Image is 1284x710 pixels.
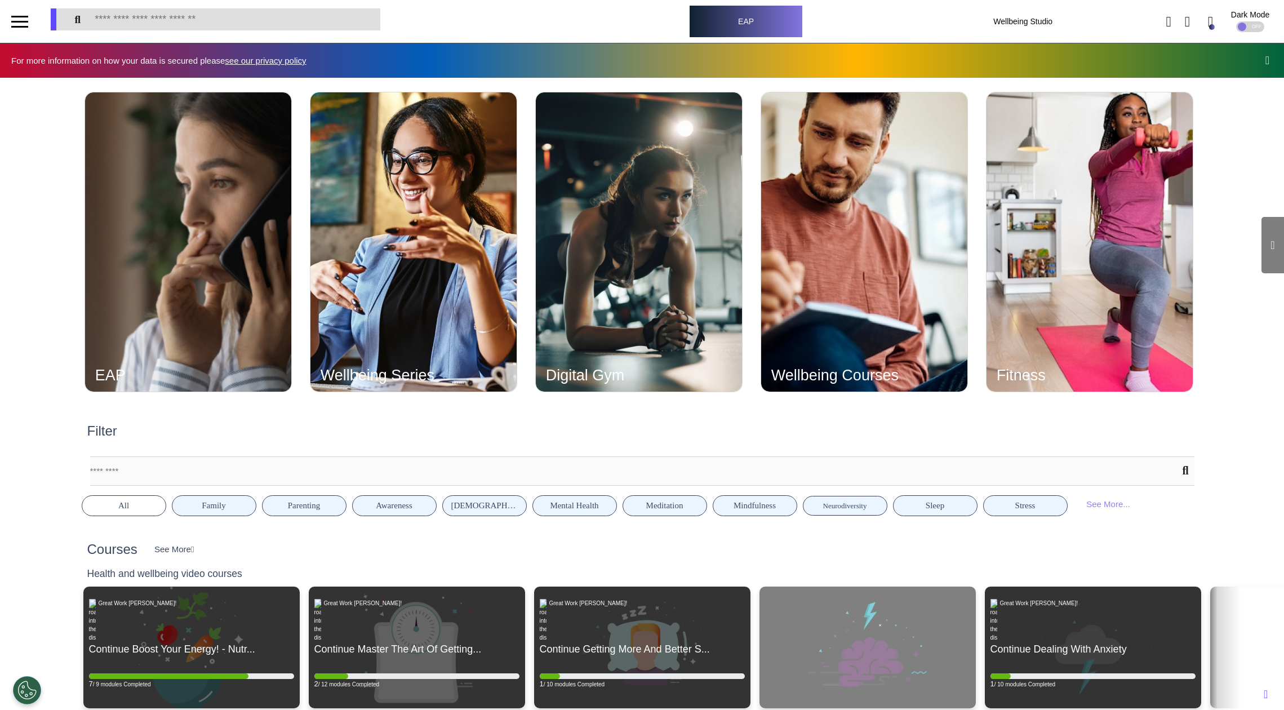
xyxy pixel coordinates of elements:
[540,599,547,642] img: road into the distance
[540,645,745,654] div: Continue Getting More And Better S...
[314,599,321,642] img: road into the distance
[807,587,928,708] img: Stress.png
[99,599,177,642] div: Great Work [PERSON_NAME]!
[11,56,318,65] div: For more information on how your data is secured please
[172,495,256,516] button: Family
[540,681,673,687] div: / 10 modules Completed
[442,495,527,516] button: [DEMOGRAPHIC_DATA] Health
[1236,21,1264,32] div: OFF
[546,368,690,383] div: Digital Gym
[321,368,465,383] div: Wellbeing Series
[154,543,194,556] div: See More
[997,368,1141,383] div: Fitness
[262,495,346,516] button: Parenting
[314,680,318,688] span: 2
[1000,599,1078,642] div: Great Work [PERSON_NAME]!
[771,368,916,383] div: Wellbeing Courses
[352,495,437,516] button: Awareness
[13,676,41,704] button: Open Preferences
[549,599,628,642] div: Great Work [PERSON_NAME]!
[89,599,96,642] img: road into the distance
[1073,494,1144,515] div: See More...
[967,6,1079,37] div: Wellbeing Studio
[89,681,223,687] div: / 9 modules Completed
[87,566,242,581] div: Health and wellbeing video courses
[690,6,802,37] div: EAP
[324,599,402,642] div: Great Work [PERSON_NAME]!
[540,680,544,688] span: 1
[89,645,294,654] div: Continue Boost Your Energy! - Nutr...
[87,423,117,440] h2: Filter
[314,681,448,687] div: / 12 modules Completed
[990,681,1124,687] div: / 10 modules Completed
[713,495,797,516] button: Mindfulness
[990,680,994,688] span: 1
[1231,11,1269,19] div: Dark Mode
[623,495,707,516] button: Meditation
[82,495,166,516] button: All
[990,645,1196,654] div: Continue Dealing With Anxiety
[983,495,1068,516] button: Stress
[532,495,617,516] button: Mental Health
[990,599,997,642] img: road into the distance
[87,542,137,558] h2: Courses
[225,56,306,65] a: see our privacy policy
[314,645,519,654] div: Continue Master The Art Of Getting...
[803,496,887,516] button: Neurodiversity
[893,495,978,516] button: Sleep
[89,680,93,688] span: 7
[95,368,239,383] div: EAP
